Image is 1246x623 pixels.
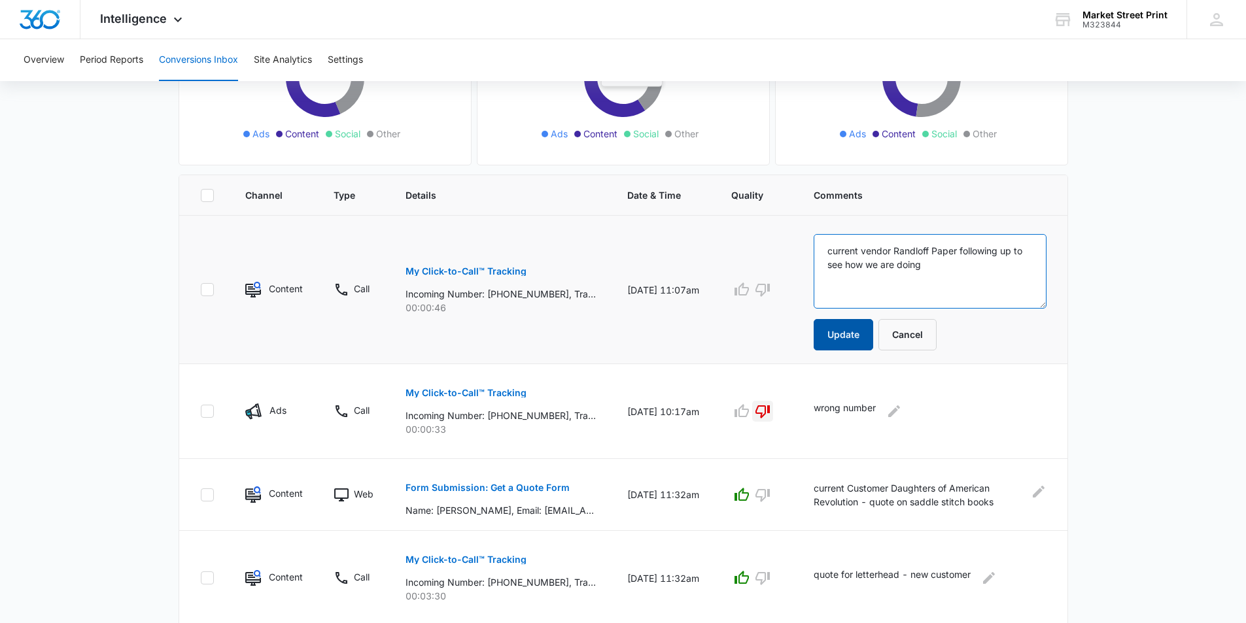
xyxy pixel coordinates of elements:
button: My Click-to-Call™ Tracking [406,256,527,287]
p: Incoming Number: [PHONE_NUMBER], Tracking Number: [PHONE_NUMBER], Ring To: [PHONE_NUMBER], Caller... [406,575,596,589]
span: Social [633,127,659,141]
span: Social [335,127,360,141]
button: Site Analytics [254,39,312,81]
p: quote for letterhead - new customer [814,567,971,588]
span: Details [406,188,577,202]
p: My Click-to-Call™ Tracking [406,267,527,276]
p: Call [354,570,370,584]
p: Incoming Number: [PHONE_NUMBER], Tracking Number: [PHONE_NUMBER], Ring To: [PHONE_NUMBER], Caller... [406,287,596,301]
button: Cancel [878,319,937,350]
button: My Click-to-Call™ Tracking [406,377,527,409]
span: Ads [551,127,568,141]
span: Content [583,127,617,141]
p: wrong number [814,401,876,422]
span: Other [376,127,400,141]
span: Comments [814,188,1027,202]
button: My Click-to-Call™ Tracking [406,544,527,575]
span: Ads [849,127,866,141]
p: 00:03:30 [406,589,596,603]
span: Content [285,127,319,141]
span: Social [931,127,957,141]
p: 00:00:46 [406,301,596,314]
td: [DATE] 11:07am [612,216,716,364]
span: Content [882,127,916,141]
p: Call [354,282,370,295]
p: Content [269,570,302,584]
span: Type [334,188,355,202]
button: Settings [328,39,363,81]
p: My Click-to-Call™ Tracking [406,388,527,397]
td: [DATE] 10:17am [612,364,716,459]
span: Other [973,127,997,141]
button: Edit Comments [978,567,999,588]
button: Period Reports [80,39,143,81]
p: Content [269,282,302,295]
textarea: current vendor Randloff Paper following up to see how we are doing [814,234,1046,309]
span: Other [674,127,699,141]
button: Conversions Inbox [159,39,238,81]
span: Quality [731,188,763,202]
p: Form Submission: Get a Quote Form [406,483,570,492]
div: account id [1082,20,1168,29]
p: Content [269,486,302,500]
span: Channel [245,188,284,202]
button: Edit Comments [1031,481,1046,502]
p: Ads [269,403,286,417]
span: Intelligence [100,12,167,25]
div: account name [1082,10,1168,20]
p: My Click-to-Call™ Tracking [406,555,527,564]
p: current Customer Daughters of American Revolution - quote on saddle stitch books [814,481,1024,509]
p: 00:00:33 [406,422,596,436]
p: Name: [PERSON_NAME], Email: [EMAIL_ADDRESS][DOMAIN_NAME], Phone: [PHONE_NUMBER], How can we help?... [406,503,596,517]
p: Call [354,403,370,417]
button: Update [814,319,873,350]
td: [DATE] 11:32am [612,459,716,531]
span: Ads [252,127,269,141]
p: Incoming Number: [PHONE_NUMBER], Tracking Number: [PHONE_NUMBER], Ring To: [PHONE_NUMBER], Caller... [406,409,596,422]
p: Web [354,487,373,501]
button: Edit Comments [884,401,905,422]
button: Overview [24,39,64,81]
button: Form Submission: Get a Quote Form [406,472,570,503]
span: Date & Time [627,188,681,202]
